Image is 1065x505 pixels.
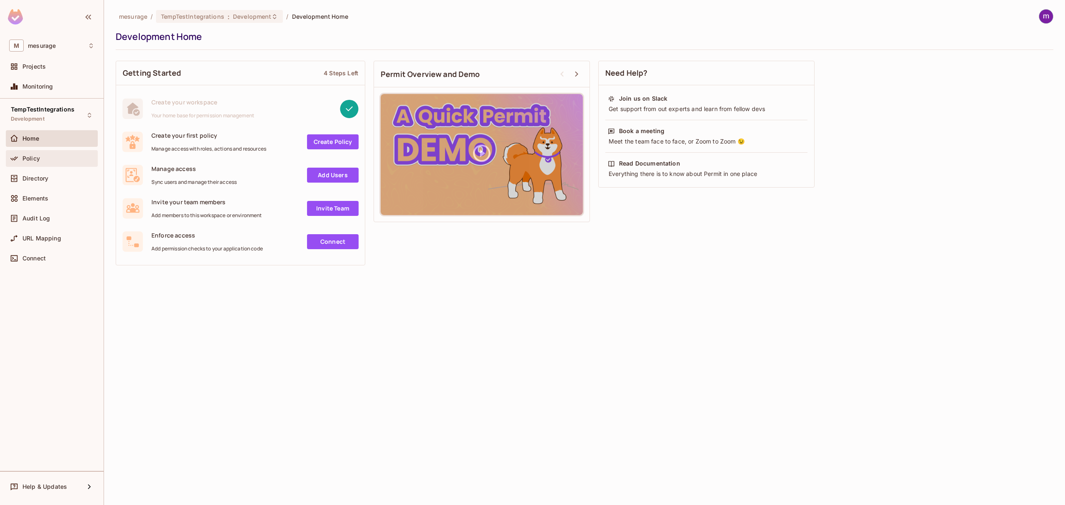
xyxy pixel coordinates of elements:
span: the active workspace [119,12,147,20]
span: Your home base for permission management [151,112,254,119]
span: Permit Overview and Demo [381,69,480,79]
span: Audit Log [22,215,50,222]
img: SReyMgAAAABJRU5ErkJggg== [8,9,23,25]
div: Everything there is to know about Permit in one place [608,170,805,178]
span: Create your first policy [151,131,266,139]
div: Development Home [116,30,1049,43]
span: Policy [22,155,40,162]
span: TempTestIntegrations [161,12,224,20]
span: Home [22,135,40,142]
span: Invite your team members [151,198,262,206]
span: Connect [22,255,46,262]
a: Add Users [307,168,359,183]
span: Development [233,12,271,20]
div: 4 Steps Left [324,69,358,77]
span: Workspace: mesurage [28,42,56,49]
a: Invite Team [307,201,359,216]
span: Add members to this workspace or environment [151,212,262,219]
span: Manage access with roles, actions and resources [151,146,266,152]
div: Book a meeting [619,127,664,135]
a: Connect [307,234,359,249]
span: URL Mapping [22,235,61,242]
div: Join us on Slack [619,94,667,103]
a: Create Policy [307,134,359,149]
span: Elements [22,195,48,202]
li: / [286,12,288,20]
span: Help & Updates [22,483,67,490]
span: Create your workspace [151,98,254,106]
span: Monitoring [22,83,53,90]
span: Manage access [151,165,237,173]
span: Add permission checks to your application code [151,245,263,252]
span: Development [11,116,45,122]
li: / [151,12,153,20]
span: Development Home [292,12,348,20]
span: Projects [22,63,46,70]
span: Getting Started [123,68,181,78]
span: M [9,40,24,52]
span: TempTestIntegrations [11,106,74,113]
div: Read Documentation [619,159,680,168]
span: Need Help? [605,68,648,78]
div: Meet the team face to face, or Zoom to Zoom 😉 [608,137,805,146]
span: Sync users and manage their access [151,179,237,186]
span: : [227,13,230,20]
img: mathieu hamel [1039,10,1053,23]
div: Get support from out experts and learn from fellow devs [608,105,805,113]
span: Enforce access [151,231,263,239]
span: Directory [22,175,48,182]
